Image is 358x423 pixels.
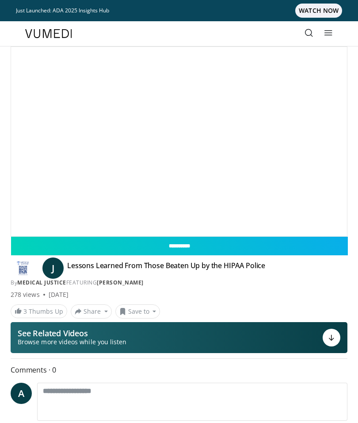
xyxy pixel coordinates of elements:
[23,307,27,315] span: 3
[11,364,347,376] span: Comments 0
[11,279,347,287] div: By FEATURING
[71,304,112,319] button: Share
[97,279,144,286] a: [PERSON_NAME]
[18,338,126,346] span: Browse more videos while you listen
[11,304,67,318] a: 3 Thumbs Up
[49,290,69,299] div: [DATE]
[18,329,126,338] p: See Related Videos
[17,279,66,286] a: Medical Justice
[11,261,35,275] img: Medical Justice
[16,4,342,18] a: Just Launched: ADA 2025 Insights HubWATCH NOW
[25,29,72,38] img: VuMedi Logo
[11,47,347,236] video-js: Video Player
[115,304,160,319] button: Save to
[11,383,32,404] a: A
[11,322,347,353] button: See Related Videos Browse more videos while you listen
[295,4,342,18] span: WATCH NOW
[67,261,265,275] h4: Lessons Learned From Those Beaten Up by the HIPAA Police
[42,258,64,279] a: J
[11,290,40,299] span: 278 views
